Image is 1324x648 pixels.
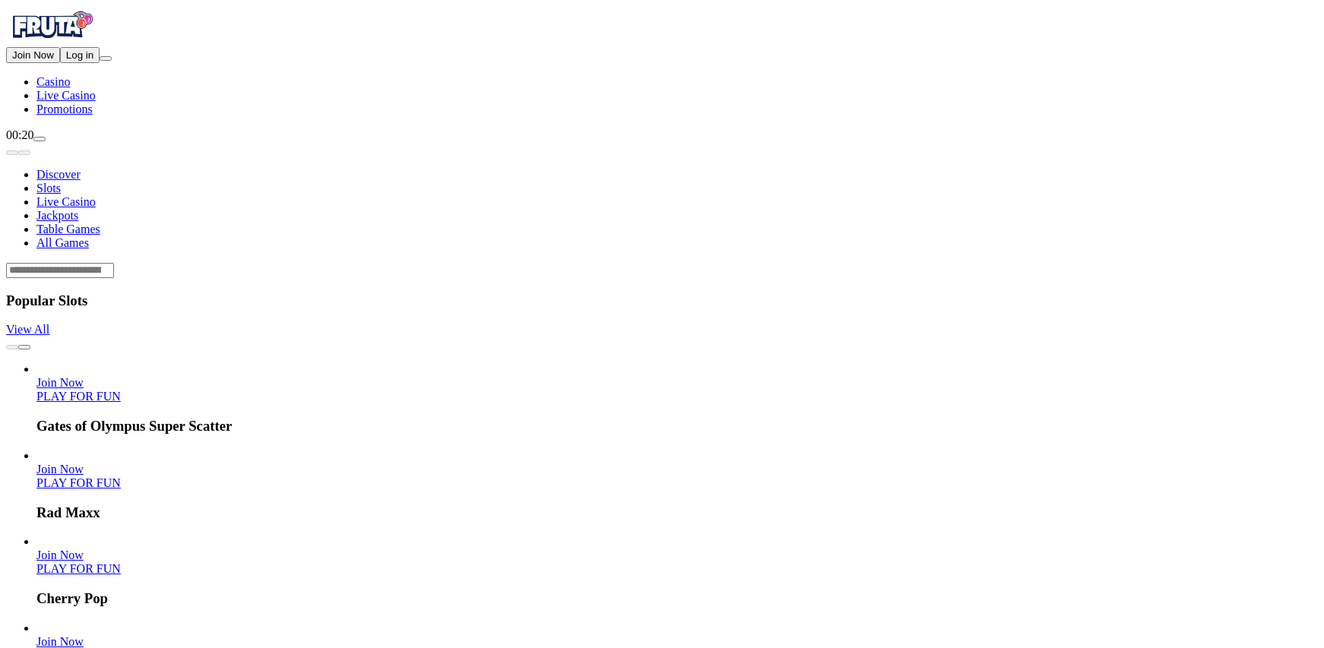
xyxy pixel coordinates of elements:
a: Discover [36,168,81,181]
a: View All [6,323,49,336]
span: Join Now [36,548,84,561]
a: Live Casino [36,195,96,208]
nav: Lobby [6,142,1318,250]
a: Cherry Pop [36,548,84,561]
span: Join Now [36,463,84,476]
button: next slide [18,150,30,155]
a: Gates of Olympus Super Scatter [36,390,121,403]
a: Rad Maxx [36,463,84,476]
a: Jackpots [36,209,78,222]
input: Search [6,263,114,278]
span: Join Now [36,376,84,389]
img: Fruta [6,6,97,44]
span: Join Now [12,49,54,61]
article: Cherry Pop [36,535,1318,607]
a: Gates of Olympus Super Scatter [36,376,84,389]
h3: Gates of Olympus Super Scatter [36,418,1318,435]
header: Lobby [6,142,1318,278]
h3: Rad Maxx [36,504,1318,521]
span: Promotions [36,103,93,115]
a: poker-chip iconLive Casino [36,89,96,102]
nav: Primary [6,6,1318,116]
a: Slots [36,182,61,194]
span: Log in [66,49,93,61]
a: diamond iconCasino [36,75,70,88]
button: live-chat [33,137,46,141]
span: Live Casino [36,89,96,102]
button: next slide [18,345,30,349]
button: prev slide [6,150,18,155]
button: menu [100,56,112,61]
a: Fruta [6,33,97,46]
span: 00:20 [6,128,33,141]
a: Thor’s Rage [36,635,84,648]
a: Cherry Pop [36,562,121,575]
h3: Popular Slots [6,292,1318,309]
a: Table Games [36,223,100,235]
button: prev slide [6,345,18,349]
span: Casino [36,75,70,88]
article: Gates of Olympus Super Scatter [36,362,1318,435]
a: All Games [36,236,89,249]
article: Rad Maxx [36,449,1318,521]
button: Log in [60,47,100,63]
a: gift-inverted iconPromotions [36,103,93,115]
span: Join Now [36,635,84,648]
button: Join Now [6,47,60,63]
a: Rad Maxx [36,476,121,489]
h3: Cherry Pop [36,590,1318,607]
